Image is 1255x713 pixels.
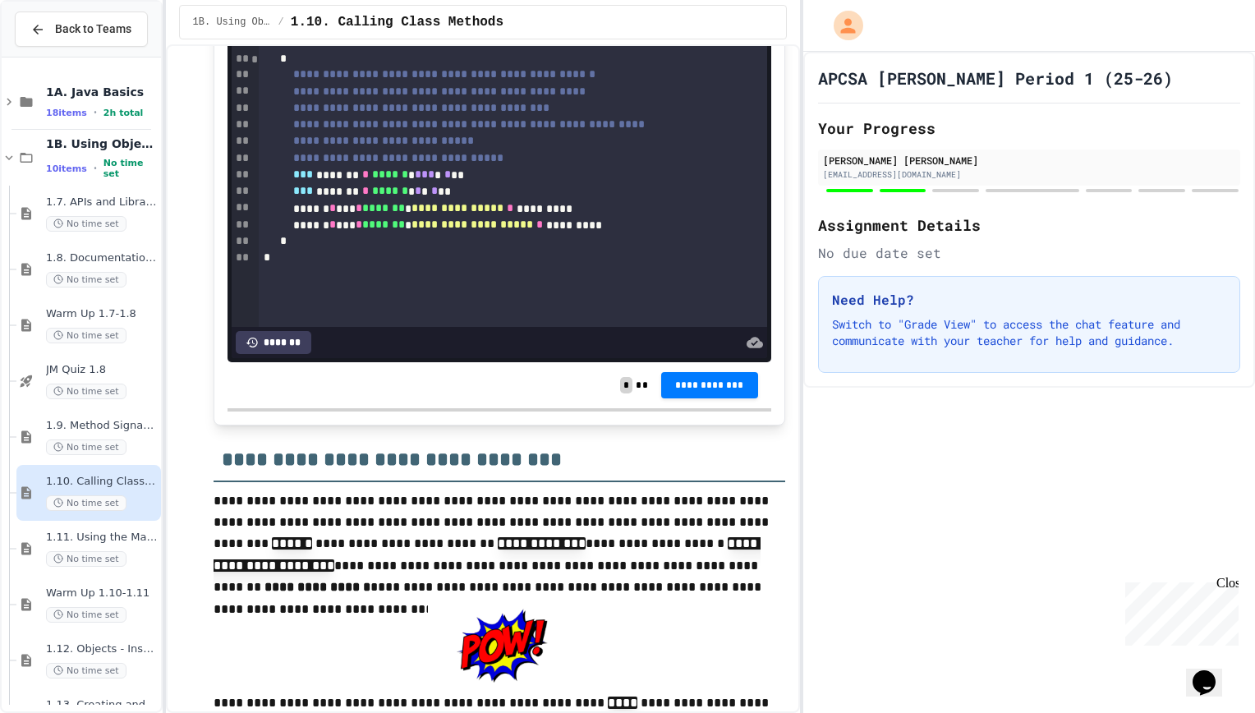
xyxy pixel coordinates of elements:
span: 18 items [46,108,87,118]
span: 1.9. Method Signatures [46,419,158,433]
h2: Assignment Details [818,214,1240,237]
span: No time set [46,495,126,511]
span: 1B. Using Objects [46,136,158,151]
span: JM Quiz 1.8 [46,363,158,377]
span: Warm Up 1.10-1.11 [46,586,158,600]
span: 1.13. Creating and Initializing Objects: Constructors [46,698,158,712]
div: My Account [816,7,867,44]
iframe: chat widget [1119,576,1239,646]
h2: Your Progress [818,117,1240,140]
div: [PERSON_NAME] [PERSON_NAME] [823,153,1235,168]
span: No time set [46,551,126,567]
span: No time set [46,663,126,678]
span: 1B. Using Objects [193,16,272,29]
span: 10 items [46,163,87,174]
span: 1.11. Using the Math Class [46,531,158,545]
span: 1.8. Documentation with Comments and Preconditions [46,251,158,265]
div: [EMAIL_ADDRESS][DOMAIN_NAME] [823,168,1235,181]
span: 1A. Java Basics [46,85,158,99]
span: No time set [46,384,126,399]
span: • [94,106,97,119]
h3: Need Help? [832,290,1226,310]
h1: APCSA [PERSON_NAME] Period 1 (25-26) [818,67,1173,90]
span: 2h total [103,108,144,118]
span: • [94,162,97,175]
span: No time set [103,158,158,179]
span: No time set [46,216,126,232]
span: No time set [46,328,126,343]
span: 1.12. Objects - Instances of Classes [46,642,158,656]
div: Chat with us now!Close [7,7,113,104]
span: No time set [46,272,126,287]
span: No time set [46,607,126,623]
span: / [278,16,284,29]
span: Back to Teams [55,21,131,38]
span: 1.7. APIs and Libraries [46,195,158,209]
span: No time set [46,439,126,455]
button: Back to Teams [15,11,148,47]
p: Switch to "Grade View" to access the chat feature and communicate with your teacher for help and ... [832,316,1226,349]
span: 1.10. Calling Class Methods [46,475,158,489]
span: 1.10. Calling Class Methods [291,12,503,32]
div: No due date set [818,243,1240,263]
span: Warm Up 1.7-1.8 [46,307,158,321]
iframe: chat widget [1186,647,1239,697]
